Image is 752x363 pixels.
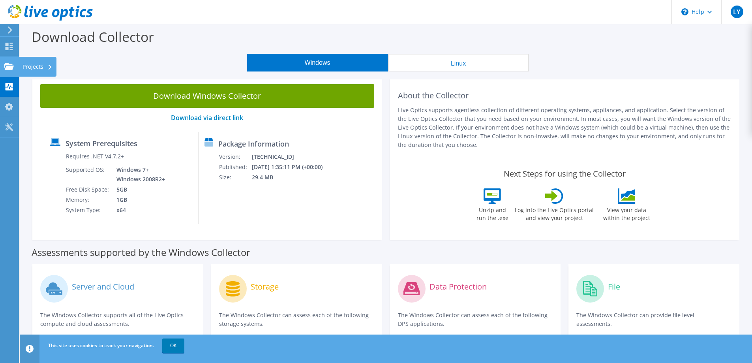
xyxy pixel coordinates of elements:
label: Data Protection [429,283,487,291]
span: This site uses cookies to track your navigation. [48,342,154,349]
span: LY [731,6,743,18]
td: System Type: [66,205,111,215]
td: [DATE] 1:35:11 PM (+00:00) [251,162,333,172]
button: Windows [247,54,388,71]
button: Linux [388,54,529,71]
td: 29.4 MB [251,172,333,182]
div: Projects [19,57,56,77]
td: Version: [219,152,251,162]
td: 5GB [111,184,167,195]
label: Log into the Live Optics portal and view your project [514,204,594,222]
p: The Windows Collector can assess each of the following storage systems. [219,311,374,328]
label: View your data within the project [598,204,655,222]
p: Live Optics supports agentless collection of different operating systems, appliances, and applica... [398,106,732,149]
td: Supported OS: [66,165,111,184]
p: The Windows Collector supports all of the Live Optics compute and cloud assessments. [40,311,195,328]
label: Requires .NET V4.7.2+ [66,152,124,160]
td: [TECHNICAL_ID] [251,152,333,162]
td: Size: [219,172,251,182]
p: The Windows Collector can assess each of the following DPS applications. [398,311,553,328]
label: System Prerequisites [66,139,137,147]
td: Windows 7+ Windows 2008R2+ [111,165,167,184]
a: Download Windows Collector [40,84,374,108]
label: Unzip and run the .exe [474,204,510,222]
label: Assessments supported by the Windows Collector [32,248,250,256]
label: File [608,283,620,291]
label: Package Information [218,140,289,148]
p: The Windows Collector can provide file level assessments. [576,311,731,328]
label: Next Steps for using the Collector [504,169,626,179]
td: Published: [219,162,251,172]
label: Storage [251,283,279,291]
td: Free Disk Space: [66,184,111,195]
a: Download via direct link [171,113,243,122]
svg: \n [681,8,688,15]
h2: About the Collector [398,91,732,100]
td: Memory: [66,195,111,205]
label: Download Collector [32,28,154,46]
td: 1GB [111,195,167,205]
a: OK [162,339,184,353]
label: Server and Cloud [72,283,134,291]
td: x64 [111,205,167,215]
